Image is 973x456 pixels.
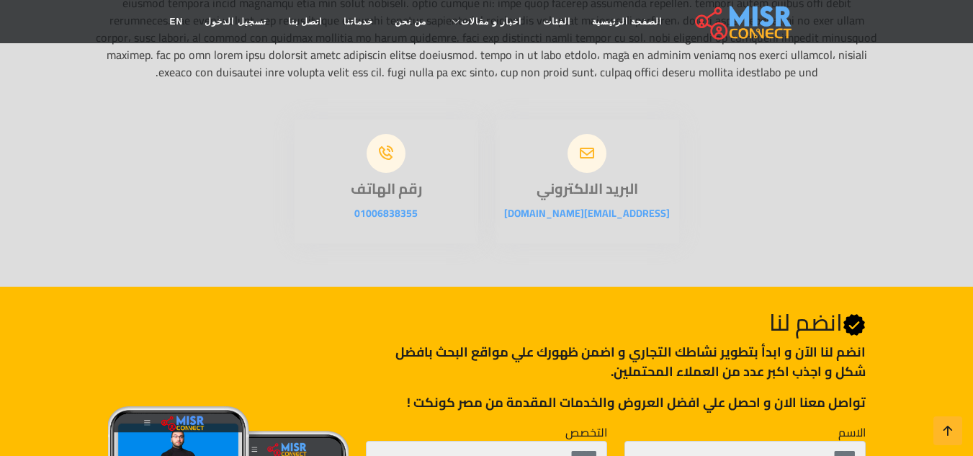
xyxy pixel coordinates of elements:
a: الفئات [532,8,581,35]
a: الصفحة الرئيسية [581,8,673,35]
p: انضم لنا اﻵن و ابدأ بتطوير نشاطك التجاري و اضمن ظهورك علي مواقع البحث بافضل شكل و اجذب اكبر عدد م... [366,342,865,381]
a: [EMAIL_ADDRESS][DOMAIN_NAME] [504,204,670,223]
p: تواصل معنا الان و احصل علي افضل العروض والخدمات المقدمة من مصر كونكت ! [366,393,865,412]
svg: Verified account [843,313,866,336]
a: من نحن [384,8,437,35]
h3: رقم الهاتف [295,180,478,197]
h3: البريد الالكتروني [496,180,679,197]
a: خدماتنا [333,8,384,35]
h2: انضم لنا [366,308,865,336]
a: اخبار و مقالات [437,8,532,35]
a: EN [159,8,194,35]
a: اتصل بنا [277,8,333,35]
label: الاسم [838,424,866,441]
span: اخبار و مقالات [461,15,521,28]
label: التخصص [565,424,607,441]
a: تسجيل الدخول [194,8,277,35]
a: 01006838355 [354,204,418,223]
img: main.misr_connect [695,4,792,40]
